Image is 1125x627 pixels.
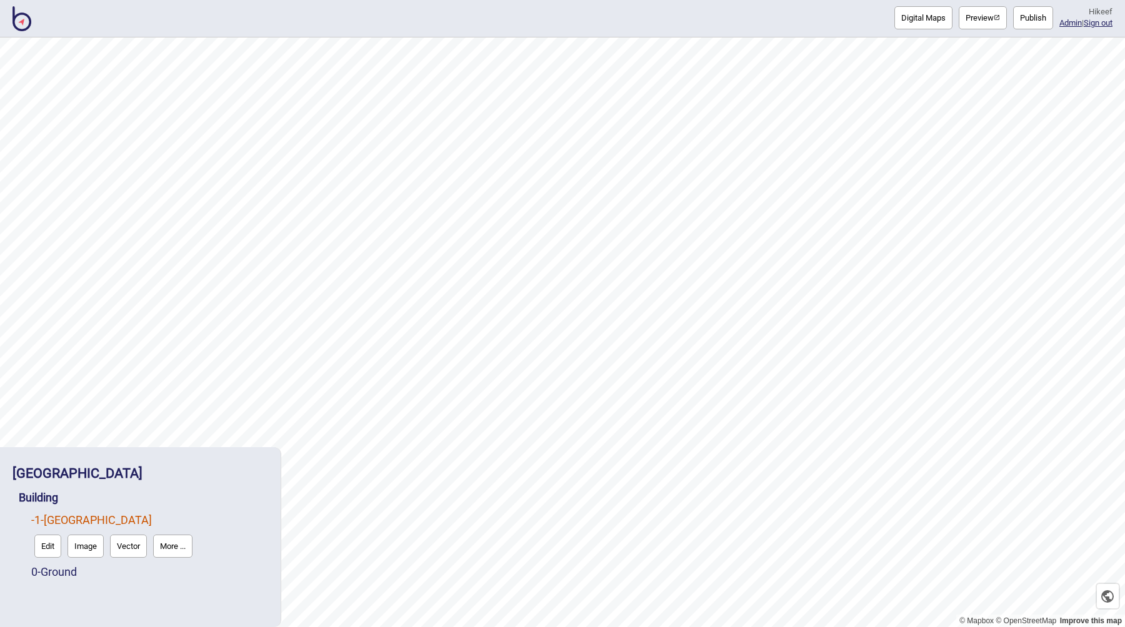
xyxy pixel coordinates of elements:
[67,535,104,558] button: Image
[959,6,1007,29] button: Preview
[1059,18,1084,27] span: |
[19,491,58,504] a: Building
[1059,6,1112,17] div: Hi keef
[1084,18,1112,27] button: Sign out
[31,513,152,526] a: -1-[GEOGRAPHIC_DATA]
[31,565,77,578] a: 0-Ground
[107,531,150,561] a: Vector
[1060,616,1122,625] a: Map feedback
[150,531,196,561] a: More ...
[994,14,1000,21] img: preview
[1059,18,1082,27] a: Admin
[153,535,192,558] button: More ...
[34,535,61,558] button: Edit
[894,6,952,29] button: Digital Maps
[31,531,64,561] a: Edit
[996,616,1056,625] a: OpenStreetMap
[959,6,1007,29] a: Previewpreview
[110,535,147,558] button: Vector
[31,509,268,561] div: Lower Ground
[12,465,142,481] a: [GEOGRAPHIC_DATA]
[1013,6,1053,29] button: Publish
[12,6,31,31] img: BindiMaps CMS
[959,616,994,625] a: Mapbox
[12,460,268,486] div: Adelaide Railway Station
[64,531,107,561] a: Image
[31,561,268,583] div: Ground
